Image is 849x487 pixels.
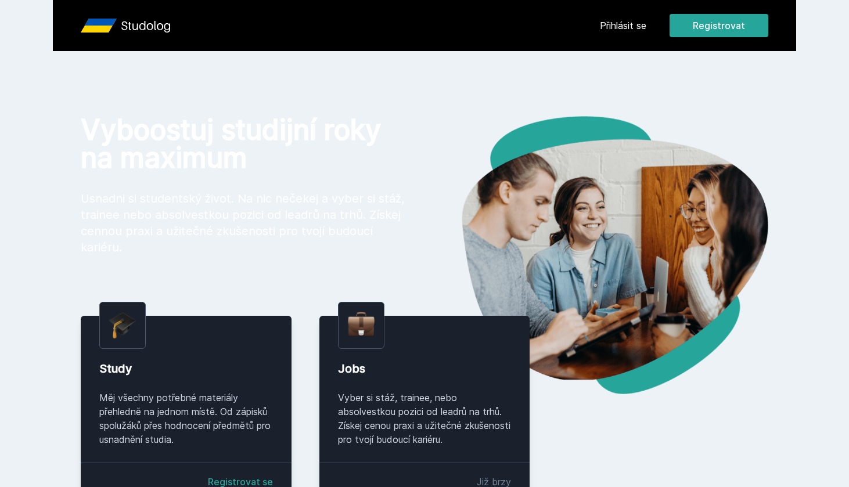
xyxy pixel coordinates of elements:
img: graduation-cap.png [109,312,136,339]
a: Přihlásit se [600,19,646,33]
button: Registrovat [670,14,768,37]
div: Jobs [338,360,512,377]
h1: Vyboostuj studijní roky na maximum [81,116,406,172]
div: Měj všechny potřebné materiály přehledně na jednom místě. Od zápisků spolužáků přes hodnocení pře... [99,391,273,446]
div: Vyber si stáž, trainee, nebo absolvestkou pozici od leadrů na trhů. Získej cenou praxi a užitečné... [338,391,512,446]
img: briefcase.png [348,309,375,339]
div: Study [99,360,273,377]
p: Usnadni si studentský život. Na nic nečekej a vyber si stáž, trainee nebo absolvestkou pozici od ... [81,190,406,255]
img: hero.png [424,116,768,394]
